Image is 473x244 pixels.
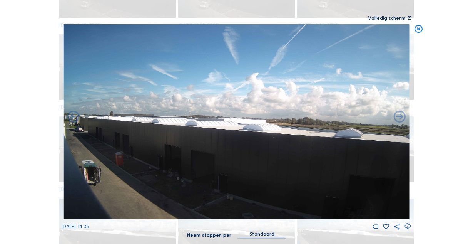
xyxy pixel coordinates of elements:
i: Back [393,110,407,124]
div: Standaard [237,231,286,237]
span: [DATE] 14:35 [62,224,89,229]
div: Volledig scherm [368,16,406,20]
div: Standaard [249,231,274,237]
div: Neem stappen per: [187,233,233,237]
img: Image [63,24,409,219]
i: Forward [66,110,80,124]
